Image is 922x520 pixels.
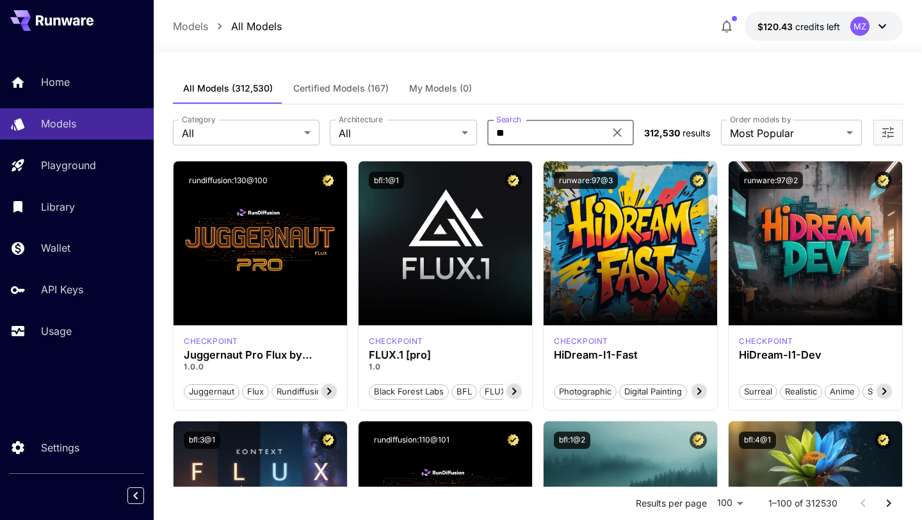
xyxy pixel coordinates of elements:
[757,20,840,33] div: $120.43262
[554,386,616,398] span: Photographic
[319,432,337,449] button: Certified Model – Vetted for best performance and includes a commercial license.
[41,116,76,131] p: Models
[739,349,892,361] h3: HiDream-I1-Dev
[339,114,382,125] label: Architecture
[554,172,618,189] button: runware:97@3
[41,240,70,256] p: Wallet
[480,383,539,400] button: FLUX.1 [pro]
[409,83,472,94] span: My Models (0)
[184,336,238,347] p: checkpoint
[795,21,840,32] span: credits left
[683,127,710,138] span: results
[757,21,795,32] span: $120.43
[730,126,841,141] span: Most Popular
[41,282,83,297] p: API Keys
[739,336,793,347] div: HiDream Dev
[690,432,707,449] button: Certified Model – Vetted for best performance and includes a commercial license.
[369,432,455,449] button: rundiffusion:110@101
[712,494,748,512] div: 100
[505,172,522,189] button: Certified Model – Vetted for best performance and includes a commercial license.
[619,383,687,400] button: Digital Painting
[880,125,896,141] button: Open more filters
[850,17,869,36] div: MZ
[875,432,892,449] button: Certified Model – Vetted for best performance and includes a commercial license.
[768,497,837,510] p: 1–100 of 312530
[184,172,273,189] button: rundiffusion:130@100
[41,74,70,90] p: Home
[739,432,776,449] button: bfl:4@1
[739,336,793,347] p: checkpoint
[451,383,477,400] button: BFL
[780,386,821,398] span: Realistic
[369,349,522,361] h3: FLUX.1 [pro]
[620,386,686,398] span: Digital Painting
[825,386,859,398] span: Anime
[496,114,521,125] label: Search
[184,383,239,400] button: juggernaut
[173,19,208,34] a: Models
[319,172,337,189] button: Certified Model – Vetted for best performance and includes a commercial license.
[739,383,777,400] button: Surreal
[730,114,791,125] label: Order models by
[41,323,72,339] p: Usage
[271,383,332,400] button: rundiffusion
[825,383,860,400] button: Anime
[745,12,903,41] button: $120.43262MZ
[554,383,617,400] button: Photographic
[863,386,903,398] span: Stylized
[184,386,239,398] span: juggernaut
[690,172,707,189] button: Certified Model – Vetted for best performance and includes a commercial license.
[184,336,238,347] div: FLUX.1 D
[339,126,456,141] span: All
[644,127,680,138] span: 312,530
[137,484,154,507] div: Collapse sidebar
[183,83,273,94] span: All Models (312,530)
[369,383,449,400] button: Black Forest Labs
[740,386,777,398] span: Surreal
[480,386,538,398] span: FLUX.1 [pro]
[243,386,268,398] span: flux
[554,432,590,449] button: bfl:1@2
[369,336,423,347] div: fluxpro
[41,440,79,455] p: Settings
[369,361,522,373] p: 1.0
[184,361,337,373] p: 1.0.0
[173,19,282,34] nav: breadcrumb
[554,336,608,347] p: checkpoint
[452,386,476,398] span: BFL
[369,386,448,398] span: Black Forest Labs
[862,383,903,400] button: Stylized
[636,497,707,510] p: Results per page
[184,349,337,361] h3: Juggernaut Pro Flux by RunDiffusion
[127,487,144,504] button: Collapse sidebar
[184,432,220,449] button: bfl:3@1
[272,386,331,398] span: rundiffusion
[875,172,892,189] button: Certified Model – Vetted for best performance and includes a commercial license.
[780,383,822,400] button: Realistic
[41,158,96,173] p: Playground
[369,172,404,189] button: bfl:1@1
[182,126,299,141] span: All
[876,491,902,516] button: Go to next page
[182,114,216,125] label: Category
[242,383,269,400] button: flux
[293,83,389,94] span: Certified Models (167)
[739,172,803,189] button: runware:97@2
[231,19,282,34] a: All Models
[505,432,522,449] button: Certified Model – Vetted for best performance and includes a commercial license.
[369,336,423,347] p: checkpoint
[41,199,75,215] p: Library
[554,349,707,361] h3: HiDream-I1-Fast
[554,336,608,347] div: HiDream Fast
